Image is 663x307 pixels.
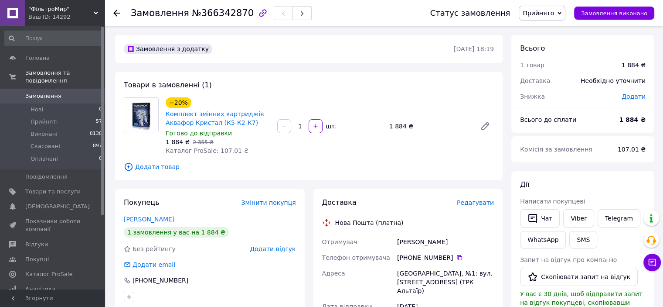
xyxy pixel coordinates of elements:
[166,110,264,126] a: Комплект змінних картриджів Аквафор Кристал (К5-К2-К7)
[99,155,102,163] span: 0
[25,69,105,85] span: Замовлення та повідомлення
[323,122,337,131] div: шт.
[619,116,646,123] b: 1 884 ₴
[569,231,597,248] button: SMS
[124,162,494,172] span: Додати товар
[598,209,640,228] a: Telegram
[25,92,61,100] span: Замовлення
[28,13,105,21] div: Ваш ID: 14292
[622,61,646,69] div: 1 884 ₴
[131,8,189,18] span: Замовлення
[166,147,248,154] span: Каталог ProSale: 107.01 ₴
[457,199,494,206] span: Редагувати
[96,118,102,126] span: 57
[520,116,576,123] span: Всього до сплати
[124,198,160,207] span: Покупець
[124,216,174,223] a: [PERSON_NAME]
[25,241,48,248] span: Відгуки
[90,130,102,138] span: 8138
[322,238,357,245] span: Отримувач
[166,130,232,137] span: Готово до відправки
[643,254,661,271] button: Чат з покупцем
[520,146,592,153] span: Комісія за замовлення
[31,130,58,138] span: Виконані
[386,120,473,132] div: 1 884 ₴
[520,209,560,228] button: Чат
[581,10,647,17] span: Замовлення виконано
[31,155,58,163] span: Оплачені
[192,8,254,18] span: №366342870
[520,62,544,69] span: 1 товар
[31,106,43,114] span: Нові
[322,270,345,277] span: Адреса
[25,255,49,263] span: Покупці
[28,5,94,13] span: "ФільтроМир"
[133,245,176,252] span: Без рейтингу
[25,54,50,62] span: Головна
[520,268,638,286] button: Скопіювати запит на відгук
[397,253,494,262] div: [PHONE_NUMBER]
[520,198,585,205] span: Написати покупцеві
[193,139,213,145] span: 2 355 ₴
[476,117,494,135] a: Редагувати
[322,254,390,261] span: Телефон отримувача
[523,10,554,17] span: Прийнято
[31,142,60,150] span: Скасовані
[622,93,646,100] span: Додати
[25,270,72,278] span: Каталог ProSale
[123,260,176,269] div: Додати email
[574,7,654,20] button: Замовлення виконано
[166,97,191,108] div: −20%
[132,276,189,285] div: [PHONE_NUMBER]
[4,31,103,46] input: Пошук
[520,231,566,248] a: WhatsApp
[25,188,81,196] span: Товари та послуги
[166,138,190,145] span: 1 884 ₴
[124,81,212,89] span: Товари в замовленні (1)
[113,9,120,17] div: Повернутися назад
[430,9,510,17] div: Статус замовлення
[124,227,229,238] div: 1 замовлення у вас на 1 884 ₴
[25,217,81,233] span: Показники роботи компанії
[520,44,545,52] span: Всього
[563,209,594,228] a: Viber
[520,77,550,84] span: Доставка
[31,118,58,126] span: Прийняті
[99,106,102,114] span: 0
[132,260,176,269] div: Додати email
[25,203,90,210] span: [DEMOGRAPHIC_DATA]
[575,71,651,90] div: Необхідно уточнити
[520,93,545,100] span: Знижка
[333,218,406,227] div: Нова Пошта (платна)
[124,98,158,132] img: Комплект змінних картриджів Аквафор Кристал (К5-К2-К7)
[250,245,296,252] span: Додати відгук
[520,256,617,263] span: Запит на відгук про компанію
[25,173,68,181] span: Повідомлення
[124,44,212,54] div: Замовлення з додатку
[618,146,646,153] span: 107.01 ₴
[93,142,102,150] span: 897
[322,198,357,207] span: Доставка
[395,234,496,250] div: [PERSON_NAME]
[520,180,529,189] span: Дії
[241,199,296,206] span: Змінити покупця
[395,266,496,299] div: [GEOGRAPHIC_DATA], №1: вул. [STREET_ADDRESS] (ТРК Альтаїр)
[454,45,494,52] time: [DATE] 18:19
[25,285,55,293] span: Аналітика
